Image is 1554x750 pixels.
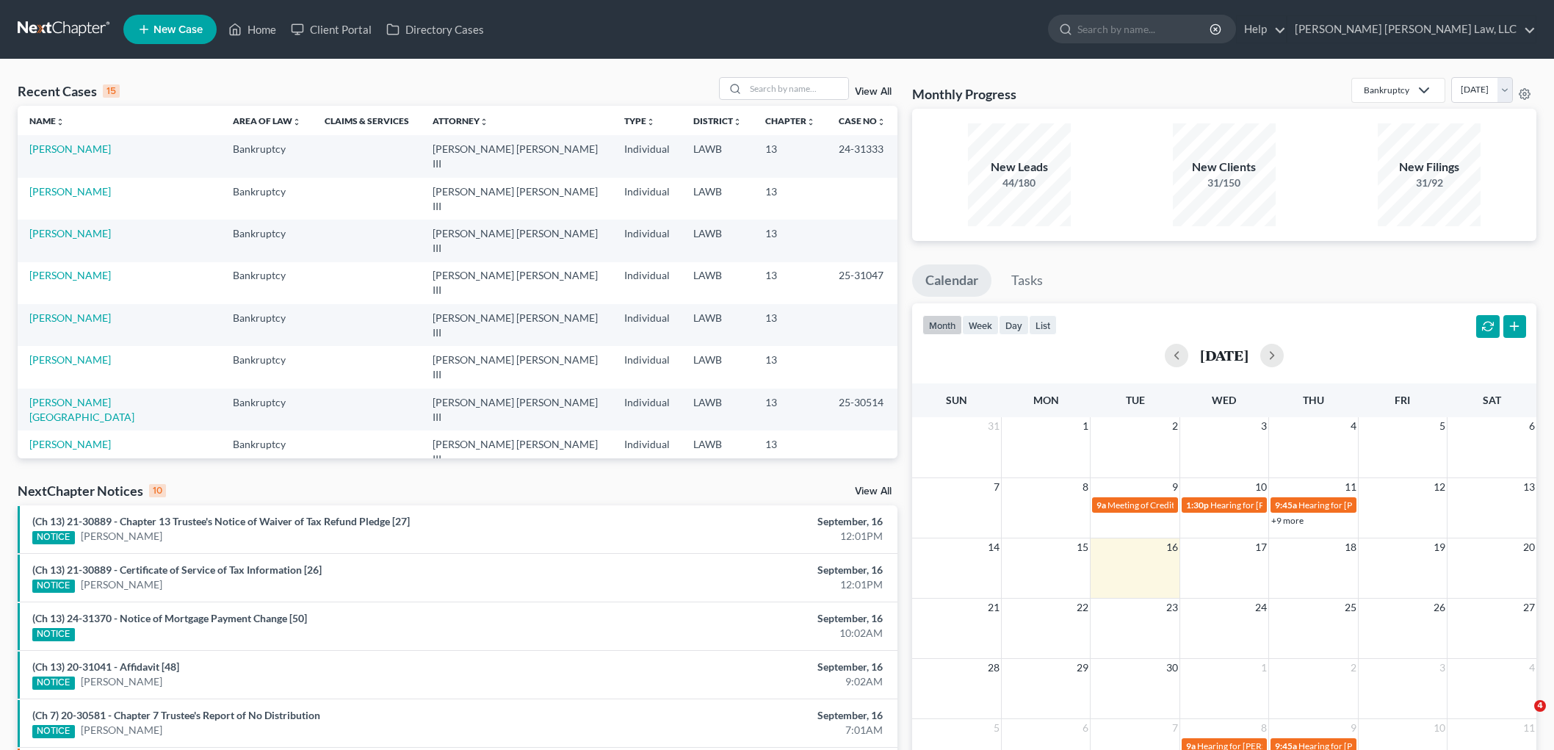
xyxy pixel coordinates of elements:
td: 13 [753,178,827,220]
td: Bankruptcy [221,346,313,388]
div: September, 16 [609,563,883,577]
span: 17 [1254,538,1268,556]
div: NextChapter Notices [18,482,166,500]
span: 2 [1349,659,1358,677]
div: New Leads [968,159,1071,176]
div: 12:01PM [609,529,883,544]
button: list [1029,315,1057,335]
span: 6 [1528,417,1536,435]
a: Districtunfold_more [693,115,742,126]
td: LAWB [682,304,753,346]
td: 13 [753,346,827,388]
span: 5 [1438,417,1447,435]
td: Individual [612,430,682,472]
span: 4 [1534,700,1546,712]
i: unfold_more [806,118,815,126]
span: 23 [1165,599,1179,616]
td: [PERSON_NAME] [PERSON_NAME] III [421,262,612,304]
button: week [962,315,999,335]
input: Search by name... [1077,15,1212,43]
span: Wed [1212,394,1236,406]
span: 20 [1522,538,1536,556]
div: Bankruptcy [1364,84,1409,96]
div: 12:01PM [609,577,883,592]
span: 9:45a [1275,500,1297,511]
span: 26 [1432,599,1447,616]
td: Bankruptcy [221,430,313,472]
div: 9:02AM [609,674,883,689]
a: Chapterunfold_more [765,115,815,126]
h3: Monthly Progress [912,85,1016,103]
td: Individual [612,178,682,220]
td: Individual [612,135,682,177]
td: 25-31047 [827,262,897,304]
span: 9 [1349,719,1358,737]
a: View All [855,486,892,497]
iframe: Intercom live chat [1504,700,1539,735]
td: 13 [753,389,827,430]
span: 10 [1254,478,1268,496]
span: 6 [1081,719,1090,737]
span: 4 [1528,659,1536,677]
span: 1 [1081,417,1090,435]
span: 2 [1171,417,1179,435]
td: 13 [753,135,827,177]
div: 44/180 [968,176,1071,190]
i: unfold_more [733,118,742,126]
span: Thu [1303,394,1324,406]
a: [PERSON_NAME] [29,185,111,198]
td: LAWB [682,389,753,430]
a: (Ch 13) 20-31041 - Affidavit [48] [32,660,179,673]
a: Area of Lawunfold_more [233,115,301,126]
span: 10 [1432,719,1447,737]
i: unfold_more [646,118,655,126]
td: [PERSON_NAME] [PERSON_NAME] III [421,389,612,430]
td: Bankruptcy [221,220,313,262]
a: (Ch 13) 24-31370 - Notice of Mortgage Payment Change [50] [32,612,307,624]
span: 19 [1432,538,1447,556]
td: Bankruptcy [221,304,313,346]
a: [PERSON_NAME][GEOGRAPHIC_DATA] [29,396,134,423]
a: Calendar [912,264,991,297]
td: Individual [612,262,682,304]
i: unfold_more [877,118,886,126]
div: September, 16 [609,660,883,674]
td: [PERSON_NAME] [PERSON_NAME] III [421,346,612,388]
span: 29 [1075,659,1090,677]
a: Help [1237,16,1286,43]
a: +9 more [1271,515,1304,526]
div: NOTICE [32,677,75,690]
td: LAWB [682,262,753,304]
td: Bankruptcy [221,135,313,177]
td: Individual [612,220,682,262]
div: New Filings [1378,159,1481,176]
a: [PERSON_NAME] [81,723,162,738]
td: LAWB [682,220,753,262]
a: (Ch 13) 21-30889 - Chapter 13 Trustee's Notice of Waiver of Tax Refund Pledge [27] [32,515,410,527]
span: 7 [1171,719,1179,737]
td: [PERSON_NAME] [PERSON_NAME] III [421,135,612,177]
td: 13 [753,304,827,346]
th: Claims & Services [313,106,421,135]
i: unfold_more [480,118,488,126]
span: 1:30p [1186,500,1209,511]
td: 13 [753,262,827,304]
td: 13 [753,430,827,472]
div: September, 16 [609,708,883,723]
td: [PERSON_NAME] [PERSON_NAME] III [421,430,612,472]
td: [PERSON_NAME] [PERSON_NAME] III [421,220,612,262]
td: LAWB [682,430,753,472]
span: 1 [1260,659,1268,677]
span: 18 [1343,538,1358,556]
div: NOTICE [32,725,75,738]
span: 24 [1254,599,1268,616]
a: View All [855,87,892,97]
button: day [999,315,1029,335]
span: Tue [1126,394,1145,406]
a: [PERSON_NAME] [29,227,111,239]
td: Bankruptcy [221,178,313,220]
div: New Clients [1173,159,1276,176]
a: [PERSON_NAME] [81,674,162,689]
span: 30 [1165,659,1179,677]
td: LAWB [682,178,753,220]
